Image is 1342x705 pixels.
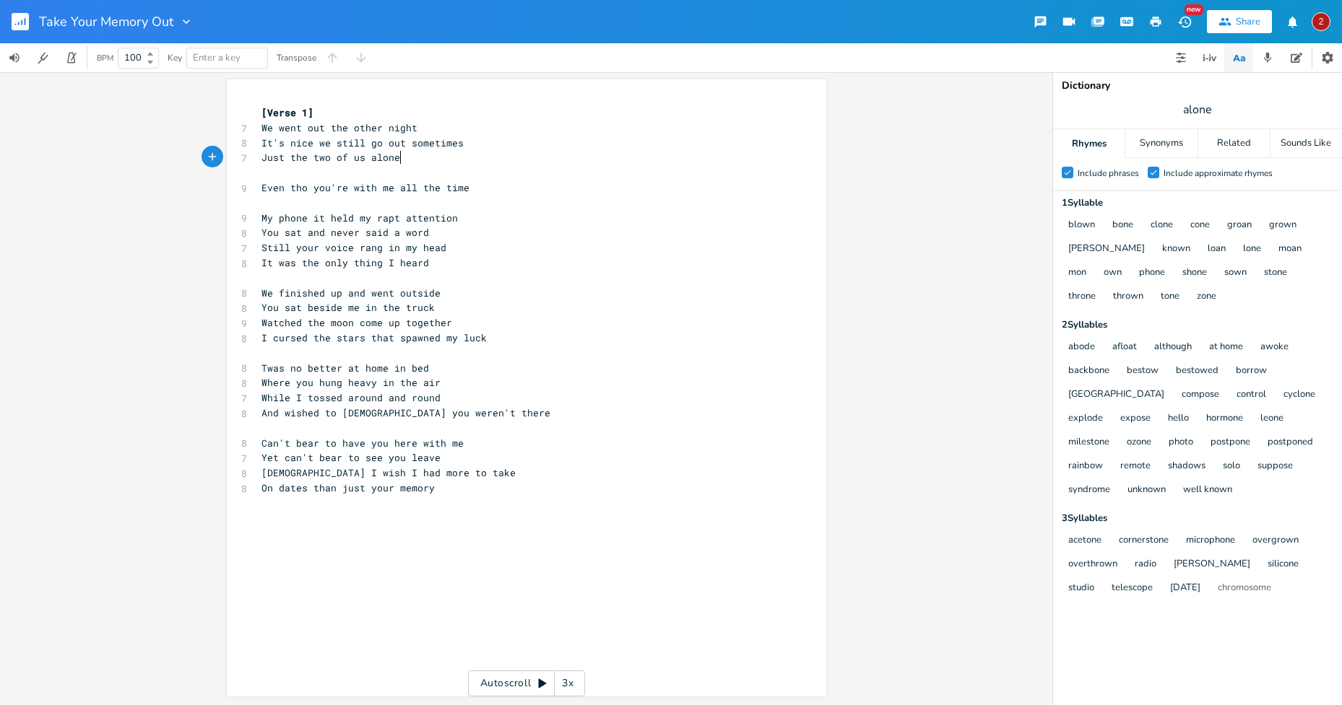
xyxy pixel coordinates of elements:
[1062,514,1333,523] div: 3 Syllable s
[1112,219,1133,232] button: bone
[1112,341,1137,354] button: afloat
[1068,413,1103,425] button: explode
[261,406,550,419] span: And wished to [DEMOGRAPHIC_DATA] you weren't there
[1164,169,1273,178] div: Include approximate rhymes
[1127,484,1166,496] button: unknown
[1269,219,1296,232] button: grown
[1125,129,1197,158] div: Synonyms
[261,451,441,464] span: Yet can't bear to see you leave
[1218,582,1271,595] button: chromosome
[1068,389,1164,401] button: [GEOGRAPHIC_DATA]
[1119,535,1169,547] button: cornerstone
[261,391,441,404] span: While I tossed around and round
[1053,129,1125,158] div: Rhymes
[1252,535,1299,547] button: overgrown
[261,226,429,239] span: You sat and never said a word
[1182,389,1219,401] button: compose
[1260,341,1289,354] button: awoke
[1068,535,1101,547] button: acetone
[1068,267,1086,279] button: mon
[1169,437,1193,449] button: photo
[1236,15,1260,28] div: Share
[1182,267,1207,279] button: shone
[39,15,173,28] span: Take Your Memory Out
[261,211,458,224] span: My phone it held my rapt attention
[261,331,487,344] span: I cursed the stars that spawned my luck
[1206,413,1243,425] button: hormone
[1170,9,1199,35] button: New
[1190,219,1210,232] button: cone
[1120,413,1151,425] button: expose
[1227,219,1252,232] button: groan
[1312,12,1330,31] div: 2WaterMatt
[1112,582,1153,595] button: telescope
[1120,460,1151,473] button: remote
[1260,413,1283,425] button: leone
[1062,81,1333,91] div: Dictionary
[1162,243,1190,255] button: known
[261,136,464,149] span: It's nice we still go out sometimes
[261,241,446,254] span: Still your voice rang in my head
[1197,291,1216,303] button: zone
[1186,535,1235,547] button: microphone
[1078,169,1139,178] div: Include phrases
[1151,219,1173,232] button: clone
[1268,559,1299,571] button: silicone
[1127,365,1159,377] button: bestow
[97,54,113,62] div: BPM
[261,362,429,375] span: Twas no better at home in bed
[261,376,441,389] span: Where you hung heavy in the air
[261,316,452,329] span: Watched the moon come up together
[1185,4,1203,15] div: New
[1068,219,1095,232] button: blown
[1127,437,1151,449] button: ozone
[1211,437,1250,449] button: postpone
[1135,559,1156,571] button: radio
[1207,10,1272,33] button: Share
[1104,267,1122,279] button: own
[1198,129,1270,158] div: Related
[1154,341,1192,354] button: although
[261,151,400,164] span: Just the two of us alone
[1062,320,1333,330] div: 2 Syllable s
[1236,365,1267,377] button: borrow
[1068,341,1095,354] button: abode
[1170,582,1200,595] button: [DATE]
[555,670,581,696] div: 3x
[1270,129,1342,158] div: Sounds Like
[1068,437,1109,449] button: milestone
[1062,198,1333,208] div: 1 Syllable
[261,286,441,299] span: We finished up and went outside
[261,466,516,479] span: [DEMOGRAPHIC_DATA] I wish I had more to take
[168,53,182,62] div: Key
[1312,5,1330,38] button: 2
[261,181,469,194] span: Even tho you're with me all the time
[468,670,585,696] div: Autoscroll
[1237,389,1266,401] button: control
[1208,243,1226,255] button: loan
[1176,365,1218,377] button: bestowed
[1068,484,1110,496] button: syndrome
[1168,460,1205,473] button: shadows
[1183,484,1232,496] button: well known
[261,437,464,450] span: Can't bear to have you here with me
[1174,559,1250,571] button: [PERSON_NAME]
[1264,267,1287,279] button: stone
[1278,243,1302,255] button: moan
[1068,365,1109,377] button: backbone
[1257,460,1293,473] button: suppose
[1068,291,1096,303] button: throne
[1223,460,1240,473] button: solo
[1068,460,1103,473] button: rainbow
[261,301,435,314] span: You sat beside me in the truck
[1161,291,1179,303] button: tone
[1243,243,1261,255] button: lone
[261,121,417,134] span: We went out the other night
[277,53,316,62] div: Transpose
[1283,389,1315,401] button: cyclone
[1268,437,1313,449] button: postponed
[1068,559,1117,571] button: overthrown
[193,51,241,64] span: Enter a key
[1139,267,1165,279] button: phone
[1168,413,1189,425] button: hello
